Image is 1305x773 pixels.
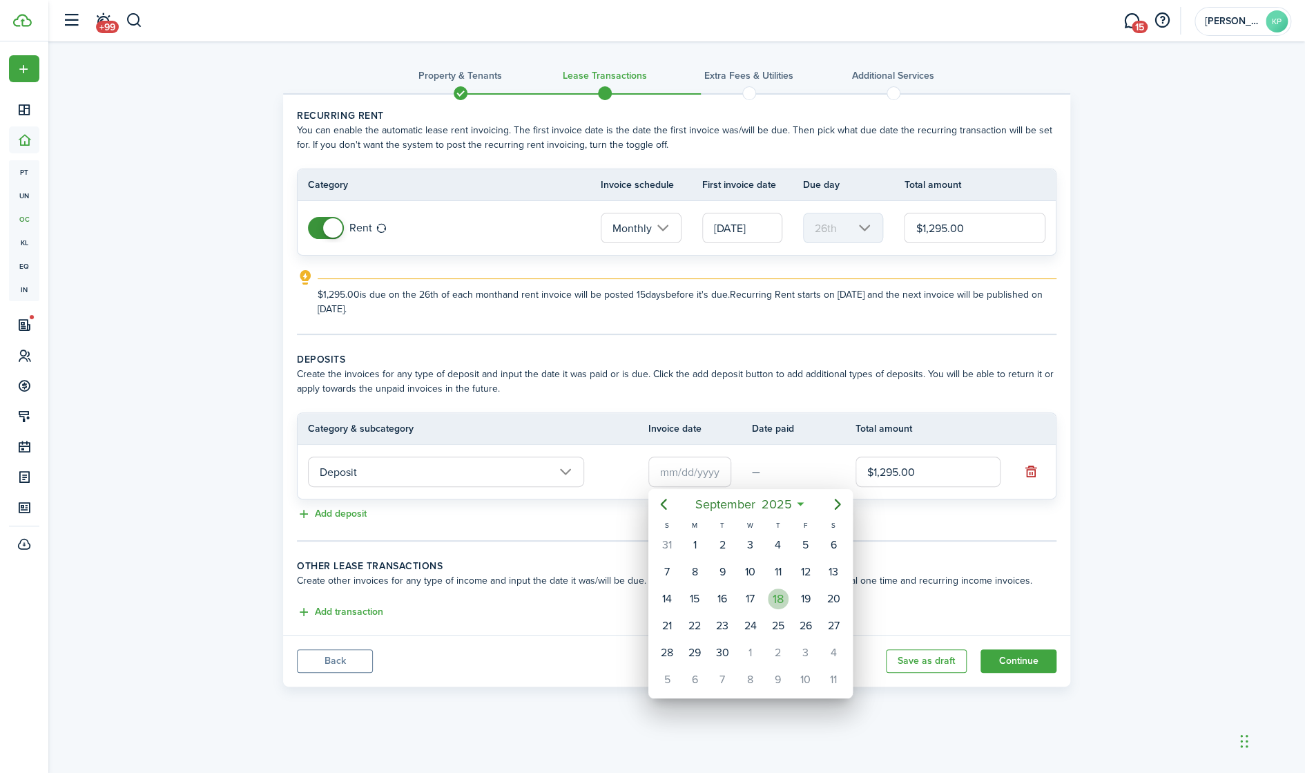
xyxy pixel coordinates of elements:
[684,615,705,636] div: Monday, September 22, 2025
[823,589,844,609] div: Saturday, September 20, 2025
[795,669,816,690] div: Friday, October 10, 2025
[823,615,844,636] div: Saturday, September 27, 2025
[712,562,733,582] div: Tuesday, September 9, 2025
[795,642,816,663] div: Friday, October 3, 2025
[657,535,677,555] div: Sunday, August 31, 2025
[681,519,708,531] div: M
[768,669,789,690] div: Thursday, October 9, 2025
[795,615,816,636] div: Friday, September 26, 2025
[739,642,760,663] div: Wednesday, October 1, 2025
[795,535,816,555] div: Friday, September 5, 2025
[684,535,705,555] div: Monday, September 1, 2025
[650,490,677,518] mbsc-button: Previous page
[823,535,844,555] div: Saturday, September 6, 2025
[708,519,736,531] div: T
[712,669,733,690] div: Tuesday, October 7, 2025
[657,642,677,663] div: Sunday, September 28, 2025
[768,535,789,555] div: Thursday, September 4, 2025
[768,562,789,582] div: Thursday, September 11, 2025
[684,642,705,663] div: Monday, September 29, 2025
[686,492,800,517] mbsc-button: September2025
[768,589,789,609] div: Today, Thursday, September 18, 2025
[739,669,760,690] div: Wednesday, October 8, 2025
[712,615,733,636] div: Tuesday, September 23, 2025
[739,535,760,555] div: Wednesday, September 3, 2025
[657,669,677,690] div: Sunday, October 5, 2025
[823,562,844,582] div: Saturday, September 13, 2025
[736,519,764,531] div: W
[768,615,789,636] div: Thursday, September 25, 2025
[823,642,844,663] div: Saturday, October 4, 2025
[758,492,795,517] span: 2025
[768,642,789,663] div: Thursday, October 2, 2025
[795,562,816,582] div: Friday, September 12, 2025
[739,562,760,582] div: Wednesday, September 10, 2025
[684,589,705,609] div: Monday, September 15, 2025
[692,492,758,517] span: September
[824,490,851,518] mbsc-button: Next page
[653,519,681,531] div: S
[712,589,733,609] div: Tuesday, September 16, 2025
[820,519,847,531] div: S
[739,615,760,636] div: Wednesday, September 24, 2025
[657,615,677,636] div: Sunday, September 21, 2025
[712,535,733,555] div: Tuesday, September 2, 2025
[712,642,733,663] div: Tuesday, September 30, 2025
[684,562,705,582] div: Monday, September 8, 2025
[739,589,760,609] div: Wednesday, September 17, 2025
[795,589,816,609] div: Friday, September 19, 2025
[823,669,844,690] div: Saturday, October 11, 2025
[764,519,791,531] div: T
[657,589,677,609] div: Sunday, September 14, 2025
[657,562,677,582] div: Sunday, September 7, 2025
[684,669,705,690] div: Monday, October 6, 2025
[792,519,820,531] div: F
